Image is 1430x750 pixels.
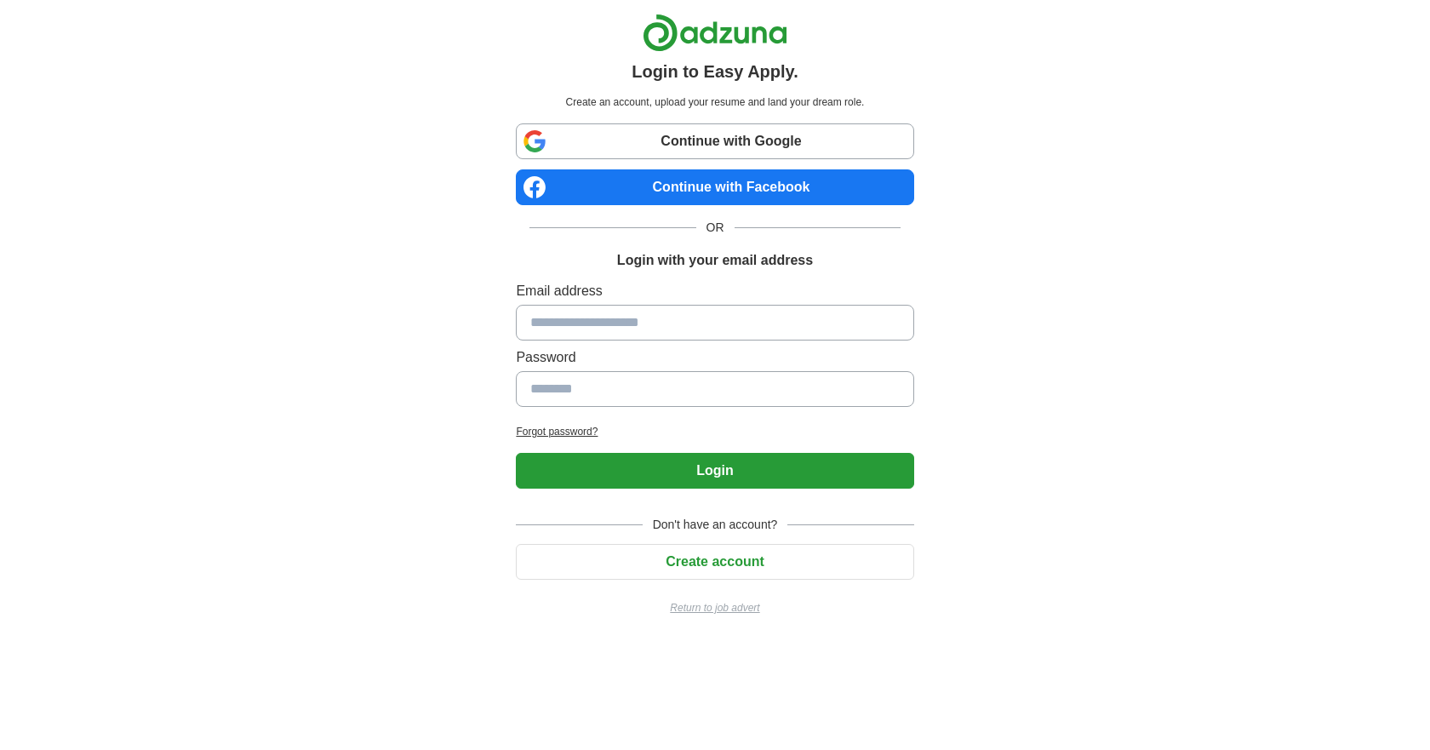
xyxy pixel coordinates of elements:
[516,544,913,580] button: Create account
[516,123,913,159] a: Continue with Google
[519,94,910,110] p: Create an account, upload your resume and land your dream role.
[516,169,913,205] a: Continue with Facebook
[617,250,813,271] h1: Login with your email address
[516,347,913,368] label: Password
[696,219,735,237] span: OR
[516,600,913,615] a: Return to job advert
[516,453,913,489] button: Login
[632,59,798,84] h1: Login to Easy Apply.
[516,424,913,439] a: Forgot password?
[643,516,788,534] span: Don't have an account?
[516,554,913,569] a: Create account
[516,281,913,301] label: Email address
[643,14,787,52] img: Adzuna logo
